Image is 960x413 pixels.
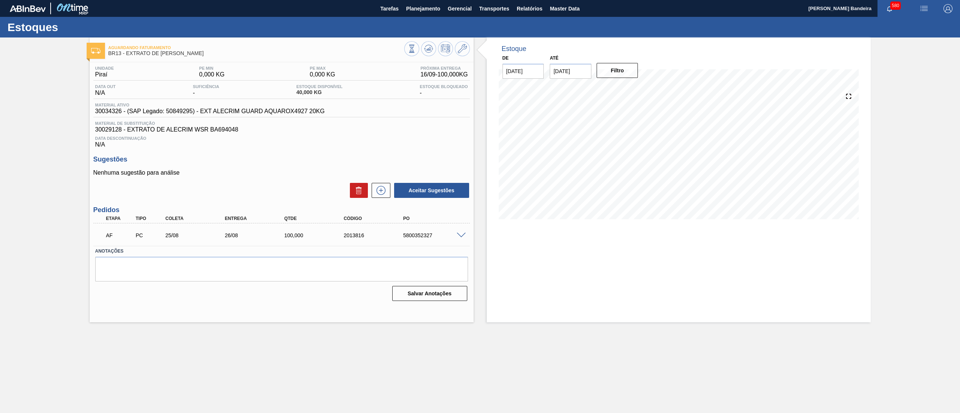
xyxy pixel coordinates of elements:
[550,55,558,61] label: Até
[404,41,419,56] button: Visão Geral dos Estoques
[448,4,472,13] span: Gerencial
[95,108,325,115] span: 30034326 - (SAP Legado: 50849295) - EXT ALECRIM GUARD AQUAROX4927 20KG
[95,66,114,70] span: Unidade
[517,4,542,13] span: Relatórios
[106,232,135,238] p: AF
[438,41,453,56] button: Programar Estoque
[919,4,928,13] img: userActions
[193,84,219,89] span: Suficiência
[420,71,468,78] span: 16/09 - 100,000 KG
[163,216,231,221] div: Coleta
[420,66,468,70] span: Próxima Entrega
[455,41,470,56] button: Ir ao Master Data / Geral
[310,66,335,70] span: PE MAX
[392,286,467,301] button: Salvar Anotações
[104,216,136,221] div: Etapa
[108,51,404,56] span: BR13 - EXTRATO DE ALECRIM
[199,66,225,70] span: PE MIN
[95,121,468,126] span: Material de Substituição
[368,183,390,198] div: Nova sugestão
[380,4,399,13] span: Tarefas
[93,206,470,214] h3: Pedidos
[420,84,468,89] span: Estoque Bloqueado
[479,4,509,13] span: Transportes
[550,64,591,79] input: dd/mm/yyyy
[223,216,291,221] div: Entrega
[401,216,469,221] div: PO
[502,64,544,79] input: dd/mm/yyyy
[10,5,46,12] img: TNhmsLtSVTkK8tSr43FrP2fwEKptu5GPRR3wAAAABJRU5ErkJggg==
[7,23,141,31] h1: Estoques
[877,3,901,14] button: Notificações
[342,232,409,238] div: 2013816
[95,246,468,257] label: Anotações
[282,216,350,221] div: Qtde
[346,183,368,198] div: Excluir Sugestões
[282,232,350,238] div: 100,000
[502,45,526,53] div: Estoque
[95,103,325,107] span: Material ativo
[502,55,509,61] label: De
[421,41,436,56] button: Atualizar Gráfico
[394,183,469,198] button: Aceitar Sugestões
[134,232,166,238] div: Pedido de Compra
[95,136,468,141] span: Data Descontinuação
[550,4,579,13] span: Master Data
[418,84,469,96] div: -
[95,126,468,133] span: 30029128 - EXTRATO DE ALECRIM WSR BA694048
[310,71,335,78] span: 0,000 KG
[296,84,342,89] span: Estoque Disponível
[134,216,166,221] div: Tipo
[390,182,470,199] div: Aceitar Sugestões
[296,90,342,95] span: 40,000 KG
[597,63,638,78] button: Filtro
[93,156,470,163] h3: Sugestões
[163,232,231,238] div: 25/08/2025
[342,216,409,221] div: Código
[191,84,221,96] div: -
[199,71,225,78] span: 0,000 KG
[943,4,952,13] img: Logout
[93,133,470,148] div: N/A
[91,48,100,54] img: Ícone
[95,71,114,78] span: Piraí
[401,232,469,238] div: 5800352327
[93,84,118,96] div: N/A
[93,169,470,176] p: Nenhuma sugestão para análise
[890,1,901,10] span: 580
[104,227,136,244] div: Aguardando Faturamento
[406,4,440,13] span: Planejamento
[108,45,404,50] span: Aguardando Faturamento
[95,84,116,89] span: Data out
[223,232,291,238] div: 26/08/2025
